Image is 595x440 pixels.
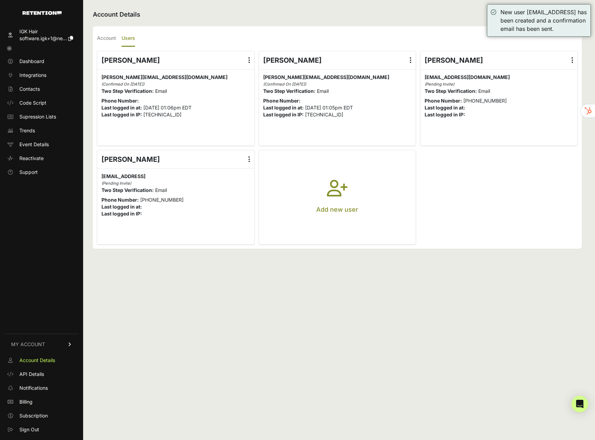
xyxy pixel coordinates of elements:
[19,412,48,419] span: Subscription
[420,51,577,69] div: [PERSON_NAME]
[263,88,316,94] strong: Two Step Verification:
[500,8,587,33] div: New user [EMAIL_ADDRESS] has been created and a confirmation email has been sent.
[425,112,465,117] strong: Last logged in IP:
[101,187,154,193] strong: Two Step Verification:
[425,105,465,111] strong: Last logged in at:
[19,58,44,65] span: Dashboard
[19,398,33,405] span: Billing
[101,98,139,104] strong: Phone Number:
[4,26,79,44] a: IGK Hair software.igk+1@ne...
[97,30,116,47] label: Account
[4,424,79,435] a: Sign Out
[19,28,73,35] div: IGK Hair
[101,204,142,210] strong: Last logged in at:
[19,99,46,106] span: Code Script
[4,396,79,407] a: Billing
[19,371,44,378] span: API Details
[4,334,79,355] a: MY ACCOUNT
[101,74,228,80] span: [PERSON_NAME][EMAIL_ADDRESS][DOMAIN_NAME]
[143,112,181,117] span: [TECHNICAL_ID]
[19,86,40,93] span: Contacts
[4,139,79,150] a: Event Details
[4,125,79,136] a: Trends
[155,187,167,193] span: Email
[317,88,329,94] span: Email
[4,410,79,421] a: Subscription
[19,426,39,433] span: Sign Out
[425,88,477,94] strong: Two Step Verification:
[93,10,582,19] h2: Account Details
[259,51,416,69] div: [PERSON_NAME]
[4,70,79,81] a: Integrations
[259,150,416,245] button: Add new user
[23,11,62,15] img: Retention.com
[305,105,353,111] span: [DATE] 01:05pm EDT
[316,205,358,214] p: Add new user
[263,82,306,87] i: (Confirmed On [DATE])
[4,369,79,380] a: API Details
[425,74,510,80] span: [EMAIL_ADDRESS][DOMAIN_NAME]
[4,153,79,164] a: Reactivate
[4,97,79,108] a: Code Script
[140,197,184,203] span: [PHONE_NUMBER]
[263,112,304,117] strong: Last logged in IP:
[4,382,79,394] a: Notifications
[4,355,79,366] a: Account Details
[19,35,67,41] span: software.igk+1@ne...
[4,167,79,178] a: Support
[155,88,167,94] span: Email
[19,141,49,148] span: Event Details
[4,56,79,67] a: Dashboard
[571,396,588,412] div: Open Intercom Messenger
[97,51,254,69] div: [PERSON_NAME]
[19,127,35,134] span: Trends
[101,197,139,203] strong: Phone Number:
[478,88,490,94] span: Email
[425,98,462,104] strong: Phone Number:
[19,72,46,79] span: Integrations
[143,105,192,111] span: [DATE] 01:06pm EDT
[122,30,135,47] label: Users
[19,385,48,391] span: Notifications
[101,105,142,111] strong: Last logged in at:
[4,111,79,122] a: Supression Lists
[97,150,254,168] div: [PERSON_NAME]
[101,82,144,87] i: (Confirmed On [DATE])
[305,112,343,117] span: [TECHNICAL_ID]
[101,173,145,179] span: [EMAIL_ADDRESS]
[263,105,304,111] strong: Last logged in at:
[425,82,454,87] i: (Pending Invite)
[19,113,56,120] span: Supression Lists
[101,88,154,94] strong: Two Step Verification:
[101,112,142,117] strong: Last logged in IP:
[11,341,45,348] span: MY ACCOUNT
[263,98,301,104] strong: Phone Number:
[19,357,55,364] span: Account Details
[101,211,142,217] strong: Last logged in IP:
[19,169,38,176] span: Support
[4,83,79,95] a: Contacts
[463,98,507,104] span: [PHONE_NUMBER]
[101,181,131,186] i: (Pending Invite)
[263,74,389,80] span: [PERSON_NAME][EMAIL_ADDRESS][DOMAIN_NAME]
[19,155,44,162] span: Reactivate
